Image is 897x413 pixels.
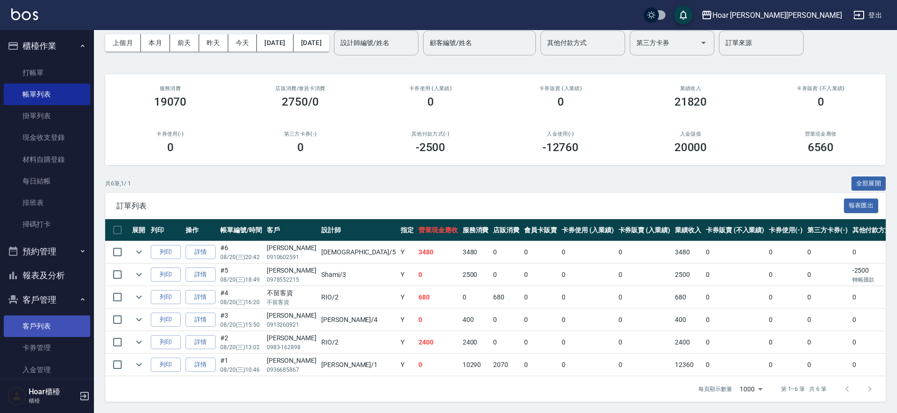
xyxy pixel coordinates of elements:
p: 08/20 (三) 20:42 [220,253,262,261]
td: [PERSON_NAME] /1 [319,354,398,376]
td: 2500 [460,264,491,286]
th: 卡券販賣 (不入業績) [704,219,766,241]
p: 0936685867 [267,366,317,374]
td: 0 [559,309,616,331]
p: 每頁顯示數量 [698,385,732,393]
h3: 0 [818,95,824,108]
h2: 卡券使用(-) [116,131,224,137]
td: 0 [616,309,673,331]
h3: 0 [557,95,564,108]
a: 詳情 [186,268,216,282]
th: 店販消費 [491,219,522,241]
a: 詳情 [186,358,216,372]
td: 0 [766,331,805,353]
button: 櫃檯作業 [4,34,90,58]
td: 0 [704,264,766,286]
td: 0 [522,331,559,353]
th: 卡券使用(-) [766,219,805,241]
td: Y [398,354,416,376]
button: 昨天 [199,34,228,52]
td: 0 [491,241,522,263]
img: Person [8,387,26,405]
td: 0 [416,354,460,376]
td: 0 [766,264,805,286]
button: [DATE] [294,34,329,52]
td: Shami /3 [319,264,398,286]
th: 卡券使用 (入業績) [559,219,616,241]
td: 0 [616,241,673,263]
h2: 卡券販賣 (入業績) [507,85,614,92]
h2: 入金使用(-) [507,131,614,137]
th: 業績收入 [673,219,704,241]
td: 0 [766,354,805,376]
a: 打帳單 [4,62,90,84]
th: 服務消費 [460,219,491,241]
td: 0 [559,264,616,286]
td: #4 [218,286,264,308]
th: 列印 [148,219,183,241]
td: #1 [218,354,264,376]
p: 不留客資 [267,298,317,306]
td: 0 [766,286,805,308]
td: 0 [766,241,805,263]
td: 2070 [491,354,522,376]
span: 訂單列表 [116,201,844,211]
h2: 卡券使用 (入業績) [377,85,484,92]
td: 2400 [460,331,491,353]
p: 第 1–6 筆 共 6 筆 [781,385,827,393]
button: 前天 [170,34,199,52]
div: [PERSON_NAME] [267,243,317,253]
a: 客戶列表 [4,315,90,337]
th: 卡券販賣 (入業績) [616,219,673,241]
div: 1000 [736,376,766,402]
h3: 21820 [674,95,707,108]
td: 0 [805,264,850,286]
div: [PERSON_NAME] [267,266,317,275]
td: 0 [805,309,850,331]
h3: 20000 [674,141,707,154]
button: 全部展開 [851,176,886,191]
td: 0 [766,309,805,331]
td: 0 [559,354,616,376]
td: Y [398,241,416,263]
button: save [674,6,693,24]
td: 0 [616,286,673,308]
th: 客戶 [264,219,319,241]
p: 0983-162898 [267,343,317,352]
td: 0 [704,286,766,308]
p: 08/20 (三) 10:46 [220,366,262,374]
p: 共 6 筆, 1 / 1 [105,179,131,188]
td: 0 [704,309,766,331]
h3: 0 [167,141,174,154]
h2: 其他付款方式(-) [377,131,484,137]
button: expand row [132,358,146,372]
h3: 0 [427,95,434,108]
h2: 業績收入 [637,85,744,92]
button: 列印 [151,313,181,327]
td: 0 [416,309,460,331]
td: 680 [416,286,460,308]
th: 展開 [130,219,148,241]
td: 0 [559,241,616,263]
td: 680 [673,286,704,308]
td: #5 [218,264,264,286]
th: 營業現金應收 [416,219,460,241]
a: 每日結帳 [4,170,90,192]
button: expand row [132,335,146,349]
p: 08/20 (三) 16:20 [220,298,262,306]
a: 現金收支登錄 [4,127,90,148]
p: 08/20 (三) 15:50 [220,321,262,329]
td: 0 [704,331,766,353]
td: 0 [416,264,460,286]
td: 0 [522,241,559,263]
th: 第三方卡券(-) [805,219,850,241]
td: 0 [491,331,522,353]
h3: 0 [297,141,304,154]
td: 0 [559,286,616,308]
td: 680 [491,286,522,308]
img: Logo [11,8,38,20]
a: 詳情 [186,335,216,350]
th: 設計師 [319,219,398,241]
p: 08/20 (三) 18:49 [220,275,262,284]
div: 不留客資 [267,288,317,298]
